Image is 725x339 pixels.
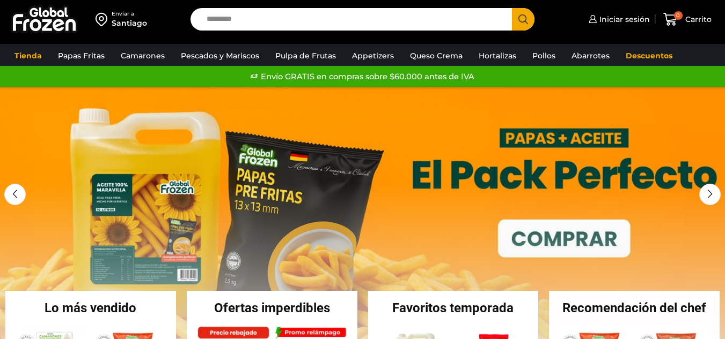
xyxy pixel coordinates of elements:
[270,46,341,66] a: Pulpa de Frutas
[405,46,468,66] a: Queso Crema
[112,18,147,28] div: Santiago
[597,14,650,25] span: Iniciar sesión
[347,46,399,66] a: Appetizers
[5,302,176,314] h2: Lo más vendido
[112,10,147,18] div: Enviar a
[699,184,721,205] div: Next slide
[473,46,522,66] a: Hortalizas
[586,9,650,30] a: Iniciar sesión
[368,302,539,314] h2: Favoritos temporada
[566,46,615,66] a: Abarrotes
[115,46,170,66] a: Camarones
[620,46,678,66] a: Descuentos
[96,10,112,28] img: address-field-icon.svg
[661,7,714,32] a: 0 Carrito
[53,46,110,66] a: Papas Fritas
[527,46,561,66] a: Pollos
[674,11,683,20] span: 0
[512,8,534,31] button: Search button
[187,302,357,314] h2: Ofertas imperdibles
[9,46,47,66] a: Tienda
[683,14,712,25] span: Carrito
[175,46,265,66] a: Pescados y Mariscos
[4,184,26,205] div: Previous slide
[549,302,720,314] h2: Recomendación del chef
